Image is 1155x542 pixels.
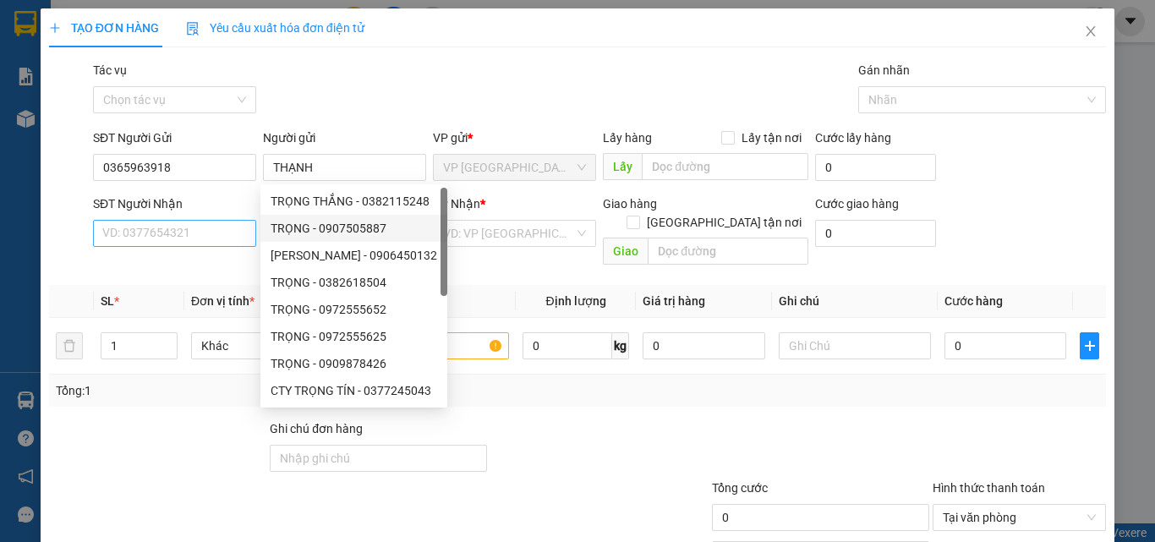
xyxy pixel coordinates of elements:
[815,197,899,211] label: Cước giao hàng
[263,129,426,147] div: Người gửi
[260,296,447,323] div: TRỌNG - 0972555652
[260,188,447,215] div: TRỌNG THẮNG - 0382115248
[260,323,447,350] div: TRỌNG - 0972555625
[270,445,487,472] input: Ghi chú đơn hàng
[648,238,808,265] input: Dọc đường
[271,246,437,265] div: [PERSON_NAME] - 0906450132
[260,377,447,404] div: CTY TRỌNG TÍN - 0377245043
[545,294,605,308] span: Định lượng
[93,194,256,213] div: SĐT Người Nhận
[56,332,83,359] button: delete
[1067,8,1114,56] button: Close
[46,91,207,105] span: -----------------------------------------
[85,107,178,120] span: VPTB1208250002
[134,27,227,48] span: Bến xe [GEOGRAPHIC_DATA]
[134,51,233,72] span: 01 Võ Văn Truyện, KP.1, Phường 2
[943,505,1096,530] span: Tại văn phòng
[271,354,437,373] div: TRỌNG - 0909878426
[603,131,652,145] span: Lấy hàng
[93,129,256,147] div: SĐT Người Gửi
[815,220,936,247] input: Cước giao hàng
[858,63,910,77] label: Gán nhãn
[271,273,437,292] div: TRỌNG - 0382618504
[640,213,808,232] span: [GEOGRAPHIC_DATA] tận nơi
[93,63,127,77] label: Tác vụ
[186,21,364,35] span: Yêu cầu xuất hóa đơn điện tử
[5,123,103,133] span: In ngày:
[1081,339,1098,353] span: plus
[1084,25,1098,38] span: close
[643,332,764,359] input: 0
[134,9,232,24] strong: ĐỒNG PHƯỚC
[271,300,437,319] div: TRỌNG - 0972555652
[779,332,931,359] input: Ghi Chú
[260,269,447,296] div: TRỌNG - 0382618504
[735,129,808,147] span: Lấy tận nơi
[433,129,596,147] div: VP gửi
[49,21,159,35] span: TẠO ĐƠN HÀNG
[260,215,447,242] div: TRỌNG - 0907505887
[772,285,938,318] th: Ghi chú
[49,22,61,34] span: plus
[186,22,200,36] img: icon
[612,332,629,359] span: kg
[944,294,1003,308] span: Cước hàng
[433,197,480,211] span: VP Nhận
[603,238,648,265] span: Giao
[5,109,177,119] span: [PERSON_NAME]:
[260,350,447,377] div: TRỌNG - 0909878426
[603,153,642,180] span: Lấy
[260,242,447,269] div: TRỌNG VÂN - 0906450132
[603,197,657,211] span: Giao hàng
[270,422,363,435] label: Ghi chú đơn hàng
[271,327,437,346] div: TRỌNG - 0972555625
[933,481,1045,495] label: Hình thức thanh toán
[712,481,768,495] span: Tổng cước
[1080,332,1099,359] button: plus
[643,294,705,308] span: Giá trị hàng
[56,381,447,400] div: Tổng: 1
[642,153,808,180] input: Dọc đường
[271,381,437,400] div: CTY TRỌNG TÍN - 0377245043
[134,75,207,85] span: Hotline: 19001152
[271,219,437,238] div: TRỌNG - 0907505887
[271,192,437,211] div: TRỌNG THẮNG - 0382115248
[37,123,103,133] span: 05:47:10 [DATE]
[201,333,333,359] span: Khác
[6,10,81,85] img: logo
[815,131,891,145] label: Cước lấy hàng
[101,294,114,308] span: SL
[191,294,255,308] span: Đơn vị tính
[443,155,586,180] span: VP Tân Biên
[815,154,936,181] input: Cước lấy hàng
